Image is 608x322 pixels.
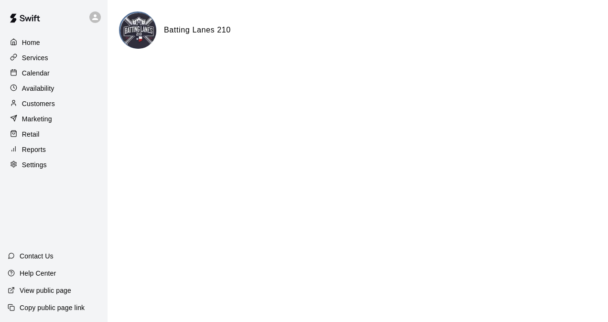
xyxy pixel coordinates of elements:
a: Services [8,51,100,65]
a: Availability [8,81,100,96]
a: Home [8,35,100,50]
img: Batting Lanes 210 logo [120,13,156,49]
p: Contact Us [20,251,54,261]
p: Help Center [20,268,56,278]
p: Marketing [22,114,52,124]
a: Marketing [8,112,100,126]
p: Reports [22,145,46,154]
p: Retail [22,129,40,139]
a: Settings [8,158,100,172]
p: Copy public page link [20,303,85,312]
h6: Batting Lanes 210 [164,24,231,36]
a: Retail [8,127,100,141]
p: Availability [22,84,54,93]
p: Home [22,38,40,47]
p: Services [22,53,48,63]
p: Customers [22,99,55,108]
a: Calendar [8,66,100,80]
a: Reports [8,142,100,157]
p: View public page [20,286,71,295]
a: Customers [8,97,100,111]
p: Calendar [22,68,50,78]
p: Settings [22,160,47,170]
